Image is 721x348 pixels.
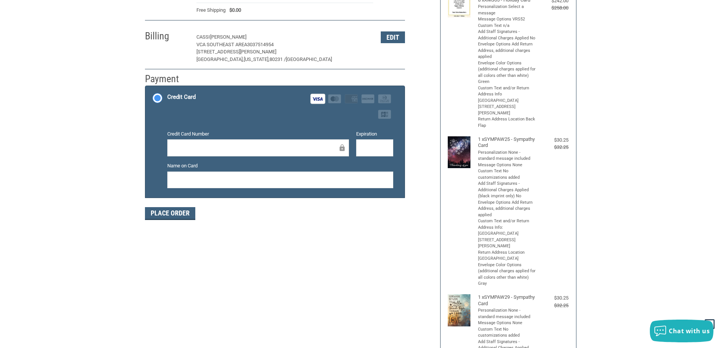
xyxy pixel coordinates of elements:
li: Envelope Color Options (additional charges applied for all colors other than white) Green [478,60,537,85]
div: $30.25 [538,294,568,302]
span: [GEOGRAPHIC_DATA], [196,56,244,62]
li: Return Address Location Back Flap [478,116,537,129]
h2: Billing [145,30,189,42]
div: $32.25 [538,302,568,309]
li: Add Staff Signatures - Additional Charges Applied (black imprint only) No [478,181,537,200]
div: $32.25 [538,144,568,151]
li: Message Options VRS52 [478,16,537,23]
div: $258.00 [538,4,568,12]
li: Personalization Select a message [478,4,537,16]
span: 3037514954 [247,42,274,47]
span: $0.00 [226,6,241,14]
button: Chat with us [650,320,713,342]
span: Free Shipping [196,6,226,14]
div: Credit Card [167,91,196,103]
li: Return Address Location [GEOGRAPHIC_DATA] [478,250,537,262]
h4: 1 x SYMPAW25 - Sympathy Card [478,136,537,149]
li: Message Options None [478,162,537,169]
span: [PERSON_NAME] [210,34,246,40]
li: Personalization None - standard message included [478,150,537,162]
label: Expiration [356,130,393,138]
span: [STREET_ADDRESS][PERSON_NAME] [196,49,276,55]
li: Custom Text n/a [478,23,537,29]
li: Personalization None - standard message included [478,307,537,320]
span: [GEOGRAPHIC_DATA] [286,56,332,62]
button: Edit [381,31,405,43]
button: Place Order [145,207,195,220]
label: Credit Card Number [167,130,349,138]
label: Name on Card [167,162,393,170]
h2: Payment [145,73,189,85]
li: Add Staff Signatures - Additional Charges Applied No [478,29,537,41]
li: Envelope Options Add Return Address, additional charges applied [478,41,537,60]
li: Custom Text and/or Return Address Info: [GEOGRAPHIC_DATA] [STREET_ADDRESS][PERSON_NAME] [478,218,537,250]
li: Envelope Options Add Return Address, additional charges applied [478,200,537,218]
h4: 1 x SYMPAW29 - Sympathy Card [478,294,537,307]
span: 80231 / [269,56,286,62]
li: Envelope Color Options (additional charges applied for all colors other than white) Gray [478,262,537,287]
div: $30.25 [538,136,568,144]
span: VCA SOUTHEAST AREA [196,42,247,47]
li: Custom Text No customizations added [478,326,537,339]
li: Message Options None [478,320,537,326]
li: Custom Text No customizations added [478,168,537,181]
li: Custom Text and/or Return Address Info [GEOGRAPHIC_DATA][STREET_ADDRESS][PERSON_NAME] [478,85,537,117]
span: Chat with us [669,327,710,335]
span: CASSI [196,34,210,40]
span: [US_STATE], [244,56,269,62]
